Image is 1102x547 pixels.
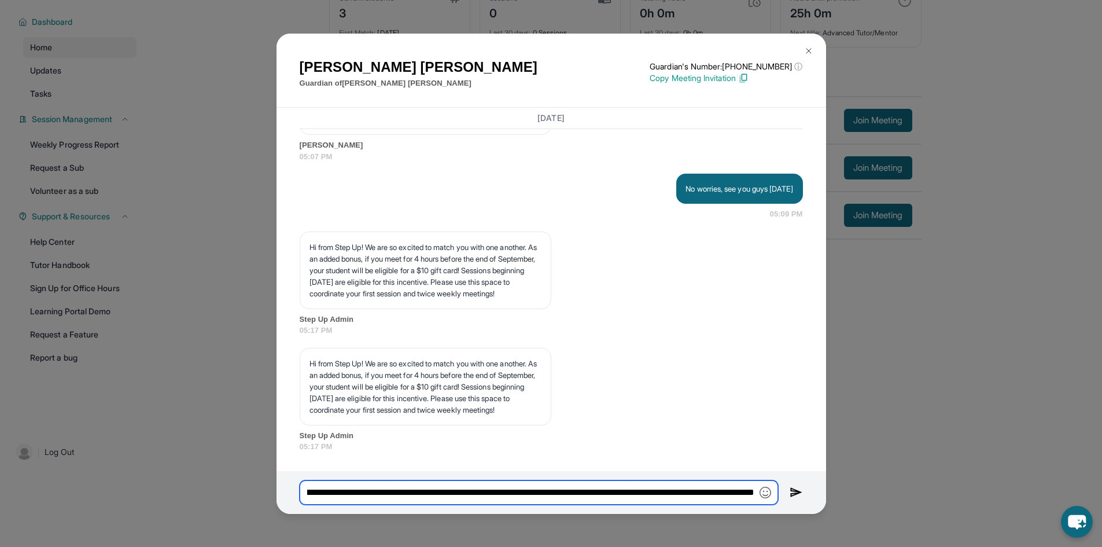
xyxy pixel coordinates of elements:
span: Step Up Admin [300,430,803,442]
p: Copy Meeting Invitation [650,72,802,84]
span: 05:07 PM [300,151,803,163]
span: 05:09 PM [770,208,803,220]
p: No worries, see you guys [DATE] [685,183,793,194]
p: Guardian's Number: [PHONE_NUMBER] [650,61,802,72]
p: Guardian of [PERSON_NAME] [PERSON_NAME] [300,78,537,89]
span: [PERSON_NAME] [300,139,803,151]
img: Copy Icon [738,73,749,83]
button: chat-button [1061,506,1093,538]
span: ⓘ [794,61,802,72]
img: Send icon [790,486,803,500]
h3: [DATE] [300,112,803,124]
img: Emoji [760,487,771,498]
p: Hi from Step Up! We are so excited to match you with one another. As an added bonus, if you meet ... [309,241,541,299]
span: Step Up Admin [300,314,803,325]
p: Hi from Step Up! We are so excited to match you with one another. As an added bonus, if you meet ... [309,358,541,416]
span: 05:17 PM [300,441,803,453]
h1: [PERSON_NAME] [PERSON_NAME] [300,57,537,78]
img: Close Icon [804,46,813,56]
span: 05:17 PM [300,325,803,336]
